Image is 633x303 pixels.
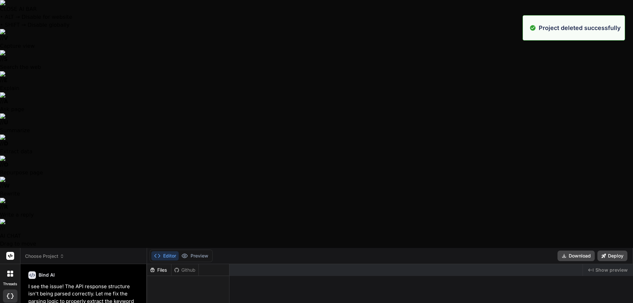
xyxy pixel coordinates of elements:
[171,267,198,273] div: Github
[179,251,211,260] button: Preview
[558,251,595,261] button: Download
[147,267,171,273] div: Files
[595,267,628,273] span: Show preview
[25,253,64,259] span: Choose Project
[39,272,55,278] h6: Bind AI
[597,251,627,261] button: Deploy
[151,251,179,260] button: Editor
[3,281,17,287] label: threads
